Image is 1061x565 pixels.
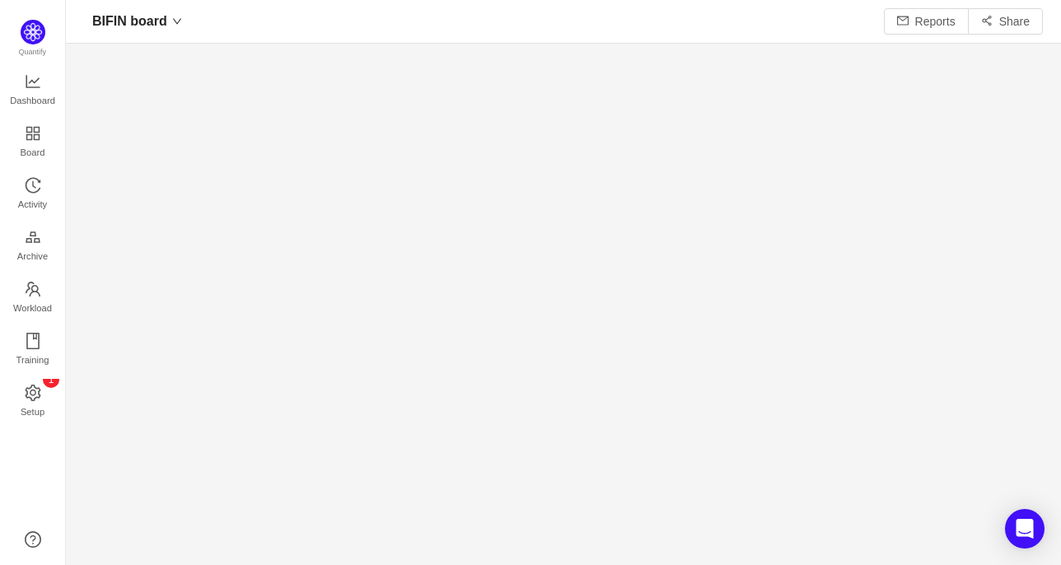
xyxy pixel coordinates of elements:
span: BIFIN board [92,8,167,35]
a: Activity [25,178,41,211]
a: icon: question-circle [25,531,41,548]
a: Board [25,126,41,159]
a: Dashboard [25,74,41,107]
i: icon: line-chart [25,73,41,90]
i: icon: gold [25,229,41,245]
span: Board [21,136,45,169]
button: icon: share-altShare [968,8,1043,35]
span: Training [16,343,49,376]
p: 1 [48,371,54,388]
a: icon: settingSetup [25,385,41,418]
span: Workload [13,292,52,325]
i: icon: down [172,16,182,26]
i: icon: setting [25,385,41,401]
a: Workload [25,282,41,315]
span: Dashboard [10,84,55,117]
i: icon: book [25,333,41,349]
span: Archive [17,240,48,273]
i: icon: history [25,177,41,194]
span: Setup [21,395,44,428]
button: icon: mailReports [884,8,969,35]
span: Quantify [19,48,47,56]
a: Archive [25,230,41,263]
a: Training [25,334,41,367]
i: icon: appstore [25,125,41,142]
sup: 1 [43,371,59,388]
img: Quantify [21,20,45,44]
i: icon: team [25,281,41,297]
span: Activity [18,188,47,221]
div: Open Intercom Messenger [1005,509,1045,549]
